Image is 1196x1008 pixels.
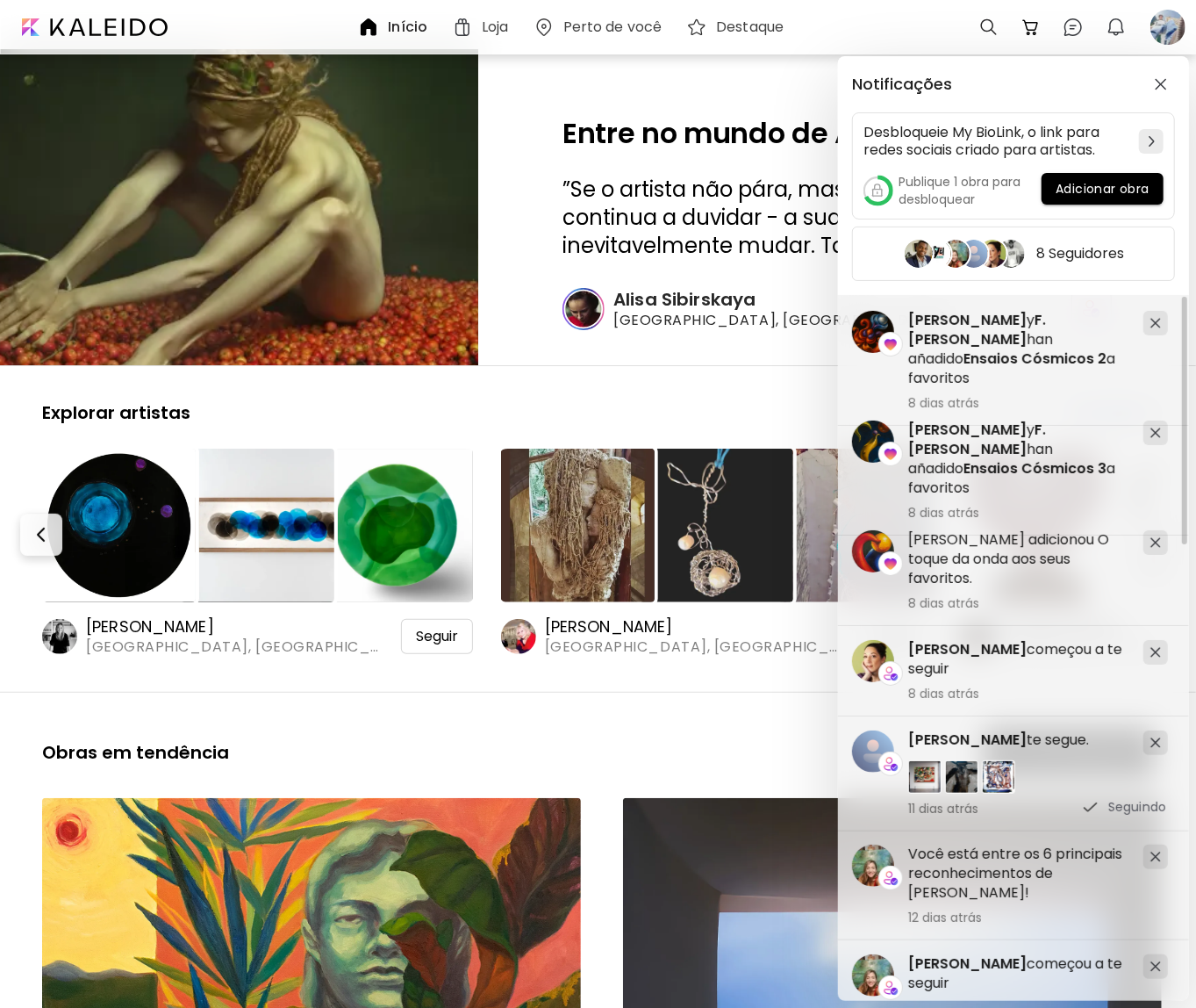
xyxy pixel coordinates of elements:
[1149,136,1155,147] img: chevron
[1147,70,1175,98] button: closeButton
[908,686,1129,702] span: 8 dias atrás
[908,845,1129,903] h5: Você está entre os 6 principais reconhecimentos de [PERSON_NAME]!
[963,349,1106,369] span: Ensaios Cósmicos 2
[908,731,1129,750] h5: te segue.
[908,730,1027,750] span: [PERSON_NAME]
[908,395,1129,411] span: 8 dias atrás
[852,76,952,93] h5: Notificações
[908,530,1129,588] h5: [PERSON_NAME] adicionou O toque da onda aos seus favoritos.
[908,310,1046,349] span: F.[PERSON_NAME]
[908,910,1129,925] span: 12 dias atrás
[908,954,1027,974] span: [PERSON_NAME]
[908,311,1129,388] h5: y han añadido a favoritos
[863,124,1132,159] h5: Desbloqueie My BioLink, o link para redes sociais criado para artistas.
[1042,173,1164,208] a: Adicionar obra
[1042,173,1164,205] button: Adicionar obra
[1037,245,1125,263] h5: 8 Seguidores
[908,954,1129,993] h5: começou a te seguir
[908,420,1027,440] span: [PERSON_NAME]
[908,505,1129,521] span: 8 dias atrás
[908,420,1046,459] span: F.[PERSON_NAME]
[1056,180,1149,198] span: Adicionar obra
[908,310,1027,330] span: [PERSON_NAME]
[908,801,1129,817] span: 11 dias atrás
[899,173,1042,208] h5: Publique 1 obra para desbloquear
[1108,798,1166,817] p: Seguindo
[1155,78,1167,90] img: closeButton
[908,421,1129,498] h5: y han añadido a favoritos
[908,639,1027,659] span: [PERSON_NAME]
[908,640,1129,679] h5: começou a te seguir
[908,595,1129,611] span: 8 dias atrás
[963,458,1106,479] span: Ensaios Cósmicos 3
